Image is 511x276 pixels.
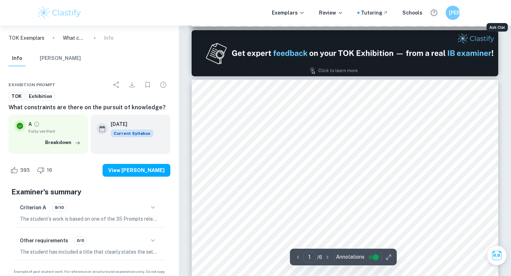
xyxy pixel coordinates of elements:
[317,253,322,261] p: / 6
[26,92,55,101] a: Exhibition
[228,132,454,138] span: ability to express and explore new ideas that could potentially introduce knowledge. It
[20,204,46,211] h6: Criterion A
[428,7,440,19] button: Help and Feedback
[141,78,155,92] div: Bookmark
[109,78,123,92] div: Share
[20,215,159,223] p: The student’s work is based on one of the 35 Prompts released by the IBO for the examination sess...
[16,167,34,174] span: 393
[125,78,139,92] div: Download
[28,120,32,128] p: A
[43,167,56,174] span: 16
[402,9,422,17] a: Schools
[63,34,86,42] p: What constraints are there on the pursuit of knowledge?
[9,34,44,42] a: TOK Exemplars
[37,6,82,20] img: Clastify logo
[28,128,82,134] span: Fully verified
[156,78,170,92] div: Report issue
[446,6,460,20] button: [PERSON_NAME]
[35,165,56,176] div: Dislike
[192,30,498,76] img: Ad
[9,165,34,176] div: Like
[9,269,170,274] span: Example of past student work. For reference on structure and expectations only. Do not copy.
[9,51,26,66] button: Info
[9,92,24,101] a: TOK
[20,248,159,256] p: The student has included a title that clearly states the selected TOK Exhibition prompt, "What co...
[103,164,170,177] button: View [PERSON_NAME]
[33,121,40,127] a: Grade fully verified
[111,129,153,137] span: Current Syllabus
[487,245,507,265] button: Ask Clai
[9,82,55,88] span: Exhibition Prompt
[40,51,81,66] button: [PERSON_NAME]
[449,9,457,17] h6: [PERSON_NAME]
[228,140,432,147] span: demonstrates how an authority figure, possessing power, acting in the role of
[9,103,170,112] h6: What constraints are there on the pursuit of knowledge?
[228,125,454,131] span: gatekeeping is a constraint in the pursuit of knowledge. Gatekeeping hinders others's
[487,23,508,32] div: Ask Clai
[336,253,364,261] span: Annotations
[20,237,68,244] h6: Other requirements
[11,187,167,197] h5: Examiner's summary
[9,93,24,100] span: TOK
[74,237,87,244] span: 0/0
[361,9,388,17] a: Tutoring
[111,129,153,137] div: This exemplar is based on the current syllabus. Feel free to refer to it for inspiration/ideas wh...
[111,120,148,128] h6: [DATE]
[104,34,114,42] p: Info
[52,204,66,211] span: 9/10
[26,93,55,100] span: Exhibition
[272,9,305,17] p: Exemplars
[43,137,82,148] button: Breakdown
[246,117,432,123] span: Overall, this object relates to the prompt because it demonstrates how
[228,148,421,154] span: knowledge gatekeepers can be a constraint on the pursuit of knowledge.
[319,9,343,17] p: Review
